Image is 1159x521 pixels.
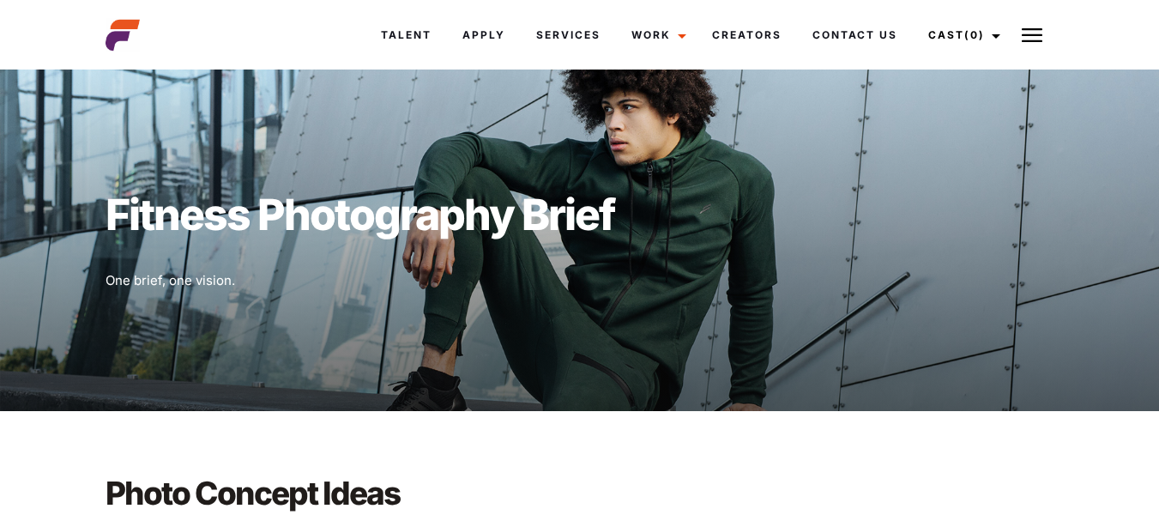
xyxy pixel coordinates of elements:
a: Services [521,9,616,61]
img: Burger icon [1022,25,1042,45]
a: Work [616,9,697,61]
h2: Photo Concept Ideas [106,471,1054,516]
img: cropped-aefm-brand-fav-22-square.png [106,18,140,52]
h1: Fitness Photography Brief [106,189,1054,240]
a: Cast(0) [913,9,1011,61]
p: One brief, one vision. [106,270,1054,291]
a: Creators [697,9,797,61]
a: Contact Us [797,9,913,61]
span: (0) [964,28,985,41]
a: Talent [365,9,447,61]
a: Apply [447,9,521,61]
